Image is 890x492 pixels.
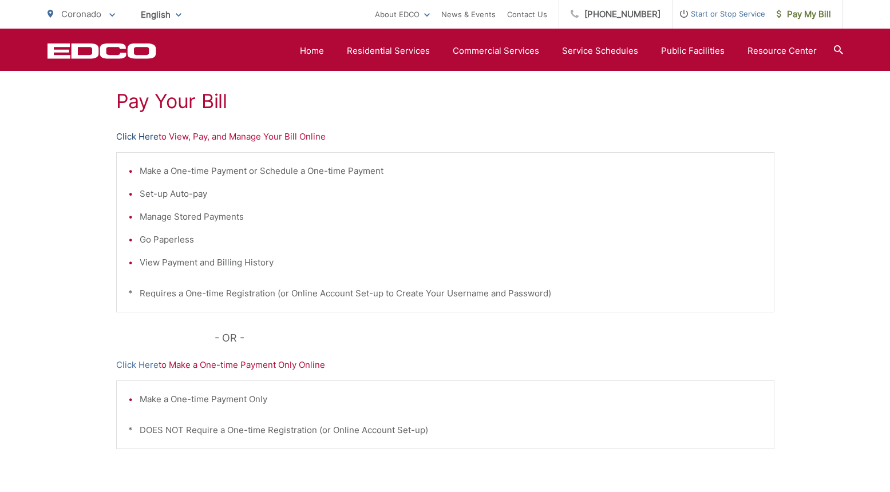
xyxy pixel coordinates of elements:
h1: Pay Your Bill [116,90,774,113]
span: English [132,5,190,25]
a: Home [300,44,324,58]
a: News & Events [441,7,496,21]
a: Service Schedules [562,44,638,58]
span: Coronado [61,9,101,19]
a: Public Facilities [661,44,725,58]
span: Pay My Bill [777,7,831,21]
li: Set-up Auto-pay [140,187,762,201]
p: * DOES NOT Require a One-time Registration (or Online Account Set-up) [128,423,762,437]
p: - OR - [215,330,774,347]
a: EDCD logo. Return to the homepage. [48,43,156,59]
a: Click Here [116,358,159,372]
a: Click Here [116,130,159,144]
a: Commercial Services [453,44,539,58]
li: Make a One-time Payment Only [140,392,762,406]
a: Resource Center [747,44,817,58]
li: Manage Stored Payments [140,210,762,224]
p: * Requires a One-time Registration (or Online Account Set-up to Create Your Username and Password) [128,287,762,300]
a: Residential Services [347,44,430,58]
li: Make a One-time Payment or Schedule a One-time Payment [140,164,762,178]
li: Go Paperless [140,233,762,247]
a: Contact Us [507,7,547,21]
a: About EDCO [375,7,430,21]
li: View Payment and Billing History [140,256,762,269]
p: to View, Pay, and Manage Your Bill Online [116,130,774,144]
p: to Make a One-time Payment Only Online [116,358,774,372]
